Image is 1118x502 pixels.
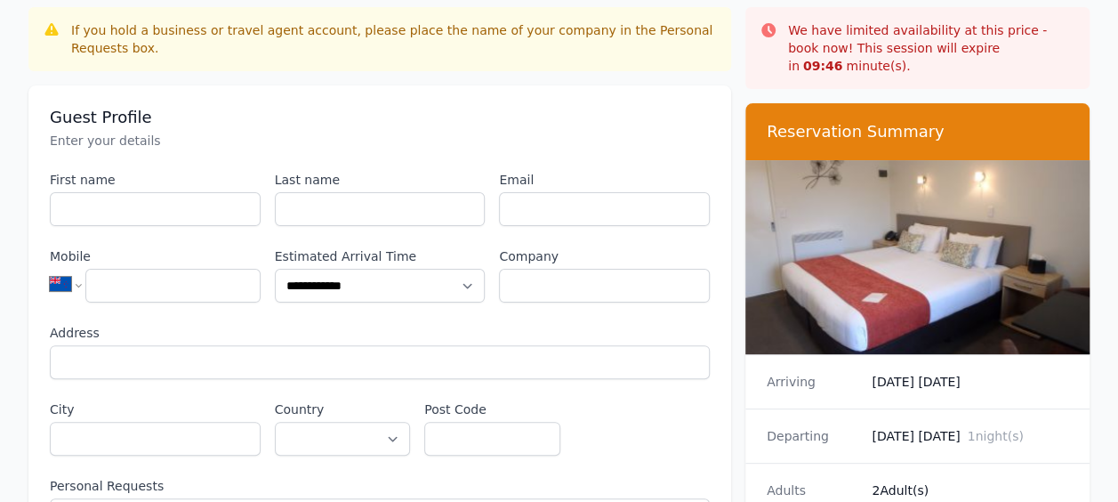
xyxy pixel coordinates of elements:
dd: [DATE] [DATE] [872,427,1068,445]
dt: Departing [767,427,857,445]
h3: Guest Profile [50,107,710,128]
label: City [50,401,261,418]
img: King Studio [745,160,1090,354]
p: We have limited availability at this price - book now! This session will expire in minute(s). [788,21,1075,75]
label: Company [499,247,710,265]
p: Enter your details [50,132,710,150]
strong: 09 : 46 [803,59,843,73]
label: Last name [275,171,486,189]
dd: 2 Adult(s) [872,482,1068,499]
label: Estimated Arrival Time [275,247,486,265]
dd: [DATE] [DATE] [872,373,1068,391]
label: Mobile [50,247,261,265]
dt: Arriving [767,373,857,391]
label: First name [50,171,261,189]
label: Country [275,401,410,418]
span: 1 night(s) [967,429,1023,443]
label: Personal Requests [50,477,710,495]
label: Address [50,324,710,342]
label: Post Code [424,401,559,418]
label: Email [499,171,710,189]
dt: Adults [767,482,857,499]
h3: Reservation Summary [767,121,1068,142]
div: If you hold a business or travel agent account, please place the name of your company in the Pers... [71,21,717,57]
